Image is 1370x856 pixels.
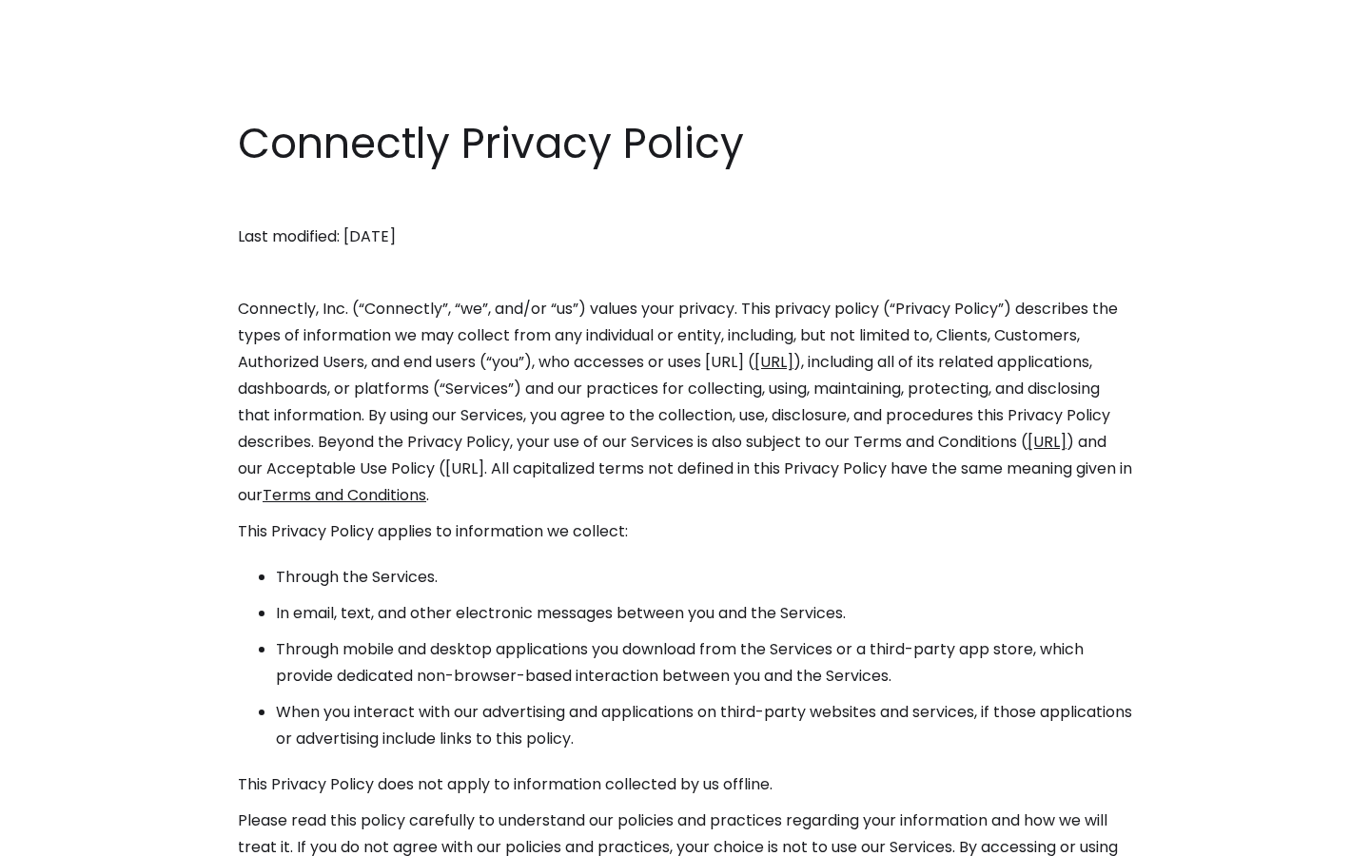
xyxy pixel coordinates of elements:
[276,600,1132,627] li: In email, text, and other electronic messages between you and the Services.
[238,260,1132,286] p: ‍
[238,224,1132,250] p: Last modified: [DATE]
[276,699,1132,752] li: When you interact with our advertising and applications on third-party websites and services, if ...
[238,114,1132,173] h1: Connectly Privacy Policy
[238,771,1132,798] p: This Privacy Policy does not apply to information collected by us offline.
[263,484,426,506] a: Terms and Conditions
[238,518,1132,545] p: This Privacy Policy applies to information we collect:
[238,296,1132,509] p: Connectly, Inc. (“Connectly”, “we”, and/or “us”) values your privacy. This privacy policy (“Priva...
[19,821,114,849] aside: Language selected: English
[754,351,793,373] a: [URL]
[276,564,1132,591] li: Through the Services.
[276,636,1132,690] li: Through mobile and desktop applications you download from the Services or a third-party app store...
[238,187,1132,214] p: ‍
[38,823,114,849] ul: Language list
[1027,431,1067,453] a: [URL]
